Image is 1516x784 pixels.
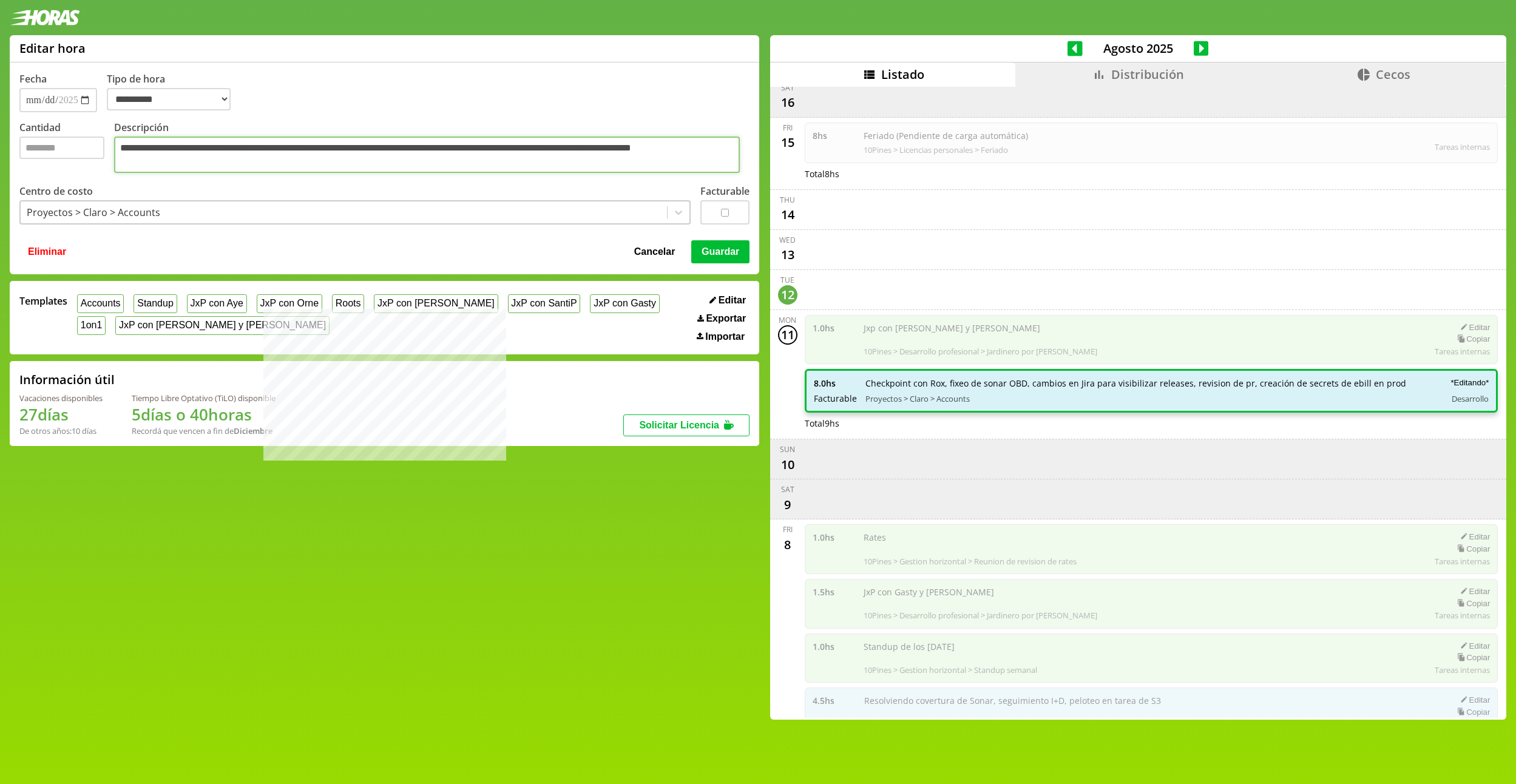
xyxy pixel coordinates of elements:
[778,93,797,112] div: 16
[770,87,1506,718] div: scrollable content
[780,444,795,455] div: Sun
[781,484,794,495] div: Sat
[783,524,793,535] div: Fri
[19,393,103,404] div: Vacaciones disponibles
[19,184,93,198] label: Centro de costo
[590,294,659,313] button: JxP con Gasty
[783,123,793,133] div: Fri
[134,294,177,313] button: Standup
[779,235,796,245] div: Wed
[778,325,797,345] div: 11
[77,294,124,313] button: Accounts
[779,315,796,325] div: Mon
[780,275,794,285] div: Tue
[132,425,276,436] div: Recordá que vencen a fin de
[706,294,750,306] button: Editar
[778,455,797,474] div: 10
[778,205,797,225] div: 14
[10,10,80,25] img: logotipo
[115,316,330,335] button: JxP con [PERSON_NAME] y [PERSON_NAME]
[234,425,272,436] b: Diciembre
[1376,66,1410,83] span: Cecos
[107,72,240,112] label: Tipo de hora
[780,195,795,205] div: Thu
[1111,66,1184,83] span: Distribución
[778,495,797,514] div: 9
[805,417,1498,429] div: Total 9 hs
[19,425,103,436] div: De otros años: 10 días
[623,414,750,436] button: Solicitar Licencia
[374,294,498,313] button: JxP con [PERSON_NAME]
[19,294,67,308] span: Templates
[778,245,797,265] div: 13
[778,285,797,305] div: 12
[778,133,797,152] div: 15
[19,40,86,56] h1: Editar hora
[631,240,679,263] button: Cancelar
[107,88,231,110] select: Tipo de hora
[691,240,750,263] button: Guardar
[77,316,106,335] button: 1on1
[19,404,103,425] h1: 27 días
[781,83,794,93] div: Sat
[132,393,276,404] div: Tiempo Libre Optativo (TiLO) disponible
[132,404,276,425] h1: 5 días o 40 horas
[114,137,740,173] textarea: Descripción
[19,72,47,86] label: Fecha
[508,294,581,313] button: JxP con SantiP
[706,313,746,324] span: Exportar
[705,331,745,342] span: Importar
[19,137,104,159] input: Cantidad
[1083,40,1194,56] span: Agosto 2025
[778,535,797,554] div: 8
[881,66,924,83] span: Listado
[700,184,750,198] label: Facturable
[694,313,750,325] button: Exportar
[19,371,115,388] h2: Información útil
[24,240,70,263] button: Eliminar
[27,206,160,219] div: Proyectos > Claro > Accounts
[332,294,364,313] button: Roots
[114,121,750,176] label: Descripción
[805,168,1498,180] div: Total 8 hs
[719,295,746,306] span: Editar
[257,294,322,313] button: JxP con Orne
[187,294,247,313] button: JxP con Aye
[639,420,719,430] span: Solicitar Licencia
[19,121,114,176] label: Cantidad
